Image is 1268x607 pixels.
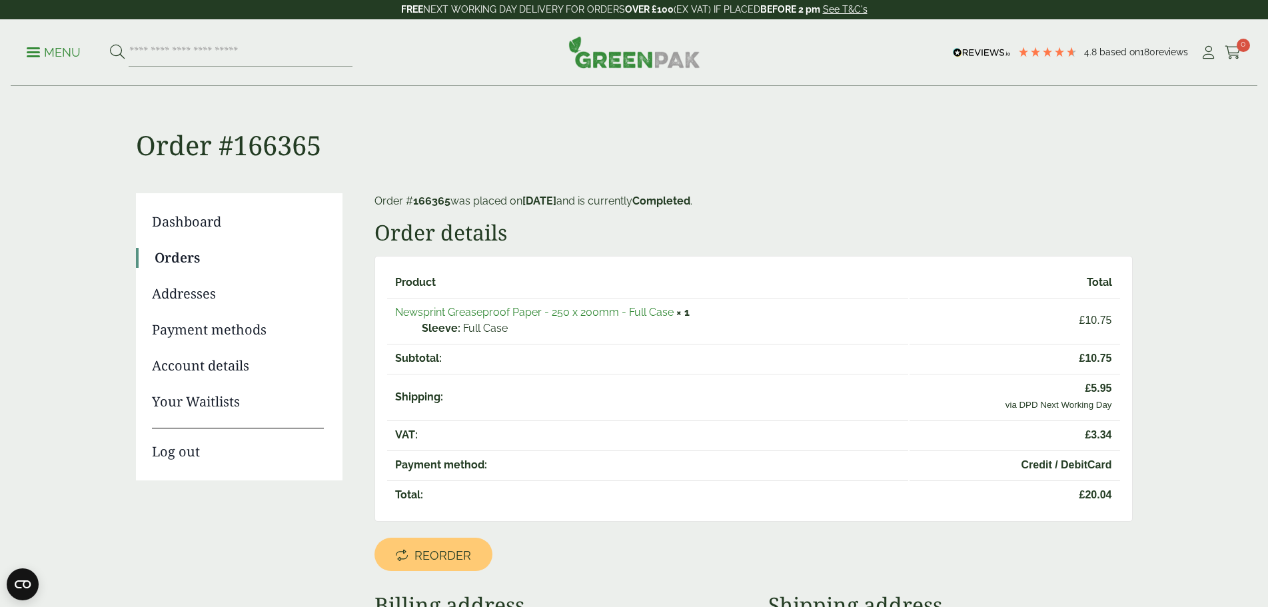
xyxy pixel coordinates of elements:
[522,195,556,207] mark: [DATE]
[1017,46,1077,58] div: 4.78 Stars
[374,193,1133,209] p: Order # was placed on and is currently .
[1225,46,1241,59] i: Cart
[387,420,908,449] th: VAT:
[152,284,324,304] a: Addresses
[910,269,1120,297] th: Total
[625,4,674,15] strong: OVER £100
[918,487,1112,503] span: 20.04
[387,269,908,297] th: Product
[760,4,820,15] strong: BEFORE 2 pm
[387,344,908,372] th: Subtotal:
[1085,429,1091,440] span: £
[918,427,1112,443] span: 3.34
[152,356,324,376] a: Account details
[27,45,81,61] p: Menu
[1085,382,1091,394] span: £
[374,538,492,571] a: Reorder
[27,45,81,58] a: Menu
[152,392,324,412] a: Your Waitlists
[374,220,1133,245] h2: Order details
[7,568,39,600] button: Open CMP widget
[1079,489,1085,500] span: £
[422,320,900,336] p: Full Case
[1155,47,1188,57] span: reviews
[676,306,690,318] strong: × 1
[823,4,868,15] a: See T&C's
[953,48,1011,57] img: REVIEWS.io
[1140,47,1155,57] span: 180
[1084,47,1099,57] span: 4.8
[1225,43,1241,63] a: 0
[1079,352,1085,364] span: £
[910,450,1120,479] td: Credit / DebitCard
[395,306,674,318] a: Newsprint Greaseproof Paper - 250 x 200mm - Full Case
[918,350,1112,366] span: 10.75
[1200,46,1217,59] i: My Account
[422,320,460,336] strong: Sleeve:
[152,428,324,462] a: Log out
[387,480,908,509] th: Total:
[152,212,324,232] a: Dashboard
[152,320,324,340] a: Payment methods
[1005,400,1112,410] small: via DPD Next Working Day
[387,374,908,419] th: Shipping:
[1079,314,1085,326] span: £
[918,380,1112,396] span: 5.95
[414,548,471,563] span: Reorder
[401,4,423,15] strong: FREE
[1079,314,1112,326] bdi: 10.75
[155,248,324,268] a: Orders
[387,450,908,479] th: Payment method:
[413,195,450,207] mark: 166365
[1099,47,1140,57] span: Based on
[136,87,1133,161] h1: Order #166365
[1237,39,1250,52] span: 0
[568,36,700,68] img: GreenPak Supplies
[632,195,690,207] mark: Completed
